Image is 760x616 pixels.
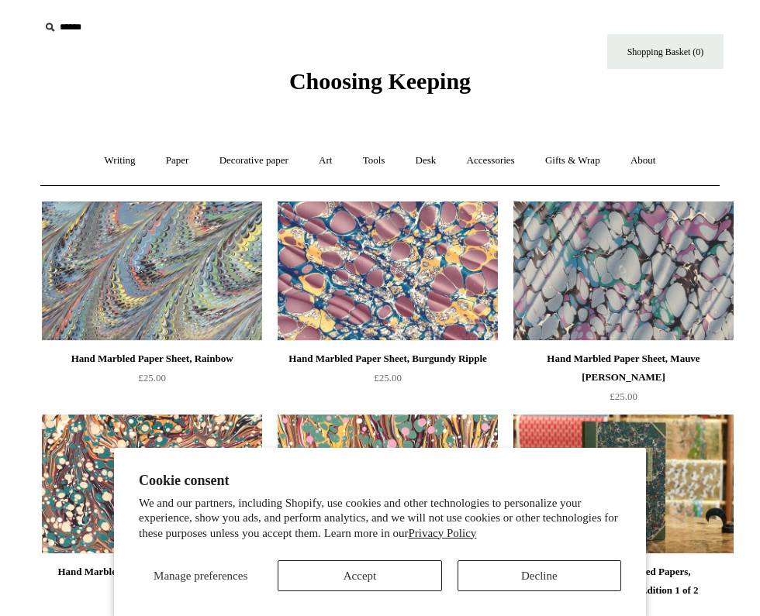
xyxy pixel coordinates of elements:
img: Hand Marbled Paper Sheet, Burgundy Ripple [278,201,498,341]
img: Hand Marbled Paper Sheet, Green and Red [42,415,262,554]
p: We and our partners, including Shopify, use cookies and other technologies to personalize your ex... [139,496,621,542]
span: £25.00 [138,372,166,384]
a: Hand Marbled Paper Sheet, Green and Red Hand Marbled Paper Sheet, Green and Red [42,415,262,554]
img: One Hundred Marbled Papers, John Jeffery - Edition 1 of 2 [513,415,734,554]
a: Gifts & Wrap [531,140,614,181]
div: Hand Marbled Paper Sheet, Mauve [PERSON_NAME] [517,349,730,387]
a: Hand Marbled Paper Sheet, Fantasy Pebbles Hand Marbled Paper Sheet, Fantasy Pebbles [278,415,498,554]
a: Writing [91,140,150,181]
a: Shopping Basket (0) [607,34,724,69]
a: One Hundred Marbled Papers, John Jeffery - Edition 1 of 2 One Hundred Marbled Papers, John Jeffer... [513,415,734,554]
a: Tools [349,140,399,181]
button: Accept [278,560,441,591]
a: Hand Marbled Paper Sheet, Rainbow Hand Marbled Paper Sheet, Rainbow [42,201,262,341]
img: Hand Marbled Paper Sheet, Mauve Jewel Ripple [513,201,734,341]
h2: Cookie consent [139,473,621,489]
div: Hand Marbled Paper Sheet, Burgundy Ripple [282,349,494,368]
a: Hand Marbled Paper Sheet, Mauve Jewel Ripple Hand Marbled Paper Sheet, Mauve Jewel Ripple [513,201,734,341]
button: Decline [458,560,621,591]
a: Decorative paper [206,140,302,181]
a: Art [305,140,346,181]
a: Accessories [453,140,529,181]
a: Desk [402,140,451,181]
a: Hand Marbled Paper Sheet, Mauve [PERSON_NAME] £25.00 [513,349,734,413]
div: Hand Marbled Paper Sheet, Green and Red [46,563,258,581]
span: Manage preferences [154,570,247,582]
span: £25.00 [610,391,637,402]
span: Choosing Keeping [289,68,471,94]
a: Paper [152,140,203,181]
a: Choosing Keeping [289,81,471,91]
div: Hand Marbled Paper Sheet, Rainbow [46,349,258,368]
button: Manage preferences [139,560,262,591]
span: £25.00 [374,372,402,384]
a: Hand Marbled Paper Sheet, Burgundy Ripple £25.00 [278,349,498,413]
a: Privacy Policy [408,527,476,539]
a: Hand Marbled Paper Sheet, Rainbow £25.00 [42,349,262,413]
img: Hand Marbled Paper Sheet, Rainbow [42,201,262,341]
a: About [617,140,670,181]
img: Hand Marbled Paper Sheet, Fantasy Pebbles [278,415,498,554]
a: Hand Marbled Paper Sheet, Burgundy Ripple Hand Marbled Paper Sheet, Burgundy Ripple [278,201,498,341]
